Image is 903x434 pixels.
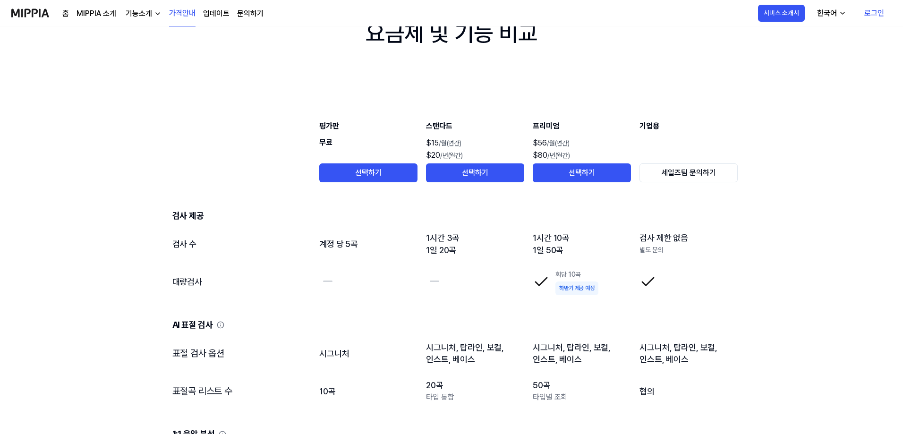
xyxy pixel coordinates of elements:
div: 기능소개 [124,8,154,19]
div: 무료 [319,137,417,163]
a: 홈 [62,8,69,19]
td: 시그니처 [319,334,418,372]
span: /월(연간) [439,139,461,147]
button: 서비스 소개서 [758,5,805,22]
td: 표절 검사 옵션 [165,334,312,372]
div: 20곡 [426,379,524,391]
button: 한국어 [809,4,852,23]
td: 표절곡 리스트 수 [165,372,312,410]
div: $15 [426,137,524,150]
a: 세일즈팀 문의하기 [639,168,738,177]
div: $80 [533,149,631,162]
td: 시그니처, 탑라인, 보컬, 인스트, 베이스 [426,334,525,372]
img: down [154,10,162,17]
div: 기업용 [639,120,738,132]
div: 별도 문의 [639,244,738,256]
div: 요금제 및 기능 비교 [366,16,537,50]
td: 시그니처, 탑라인, 보컬, 인스트, 베이스 [639,334,738,372]
td: 1시간 10곡 1일 50곡 [532,225,631,263]
a: MIPPIA 소개 [77,8,116,19]
div: $20 [426,149,524,162]
span: /년(월간) [440,152,463,159]
div: 타입별 조회 [533,391,631,403]
div: 스탠다드 [426,120,524,132]
div: 프리미엄 [533,120,631,132]
td: 10곡 [319,372,418,410]
td: 협의 [639,372,738,410]
div: 타입 통합 [426,391,524,403]
span: /년(월간) [547,152,570,159]
div: $56 [533,137,631,150]
button: 세일즈팀 문의하기 [639,163,738,182]
td: 검사 제공 [165,192,739,225]
div: 검사 제한 없음 [639,232,738,244]
div: 한국어 [815,8,839,19]
span: /월(연간) [547,139,570,147]
td: 검사 수 [165,225,312,263]
a: 문의하기 [237,8,264,19]
button: 선택하기 [426,163,524,182]
button: 선택하기 [533,163,631,182]
button: 선택하기 [319,163,417,182]
td: 시그니처, 탑라인, 보컬, 인스트, 베이스 [532,334,631,372]
td: 50곡 [532,372,631,410]
a: 가격안내 [169,0,196,26]
td: 1시간 3곡 1일 20곡 [426,225,525,263]
div: 평가판 [319,120,417,132]
div: AI 표절 검사 [172,316,738,334]
a: 업데이트 [203,8,230,19]
div: 회당 10곡 [555,269,598,281]
div: 하반기 제공 예정 [555,281,598,296]
button: 기능소개 [124,8,162,19]
td: 계정 당 5곡 [319,225,418,263]
td: 대량검사 [165,263,312,301]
